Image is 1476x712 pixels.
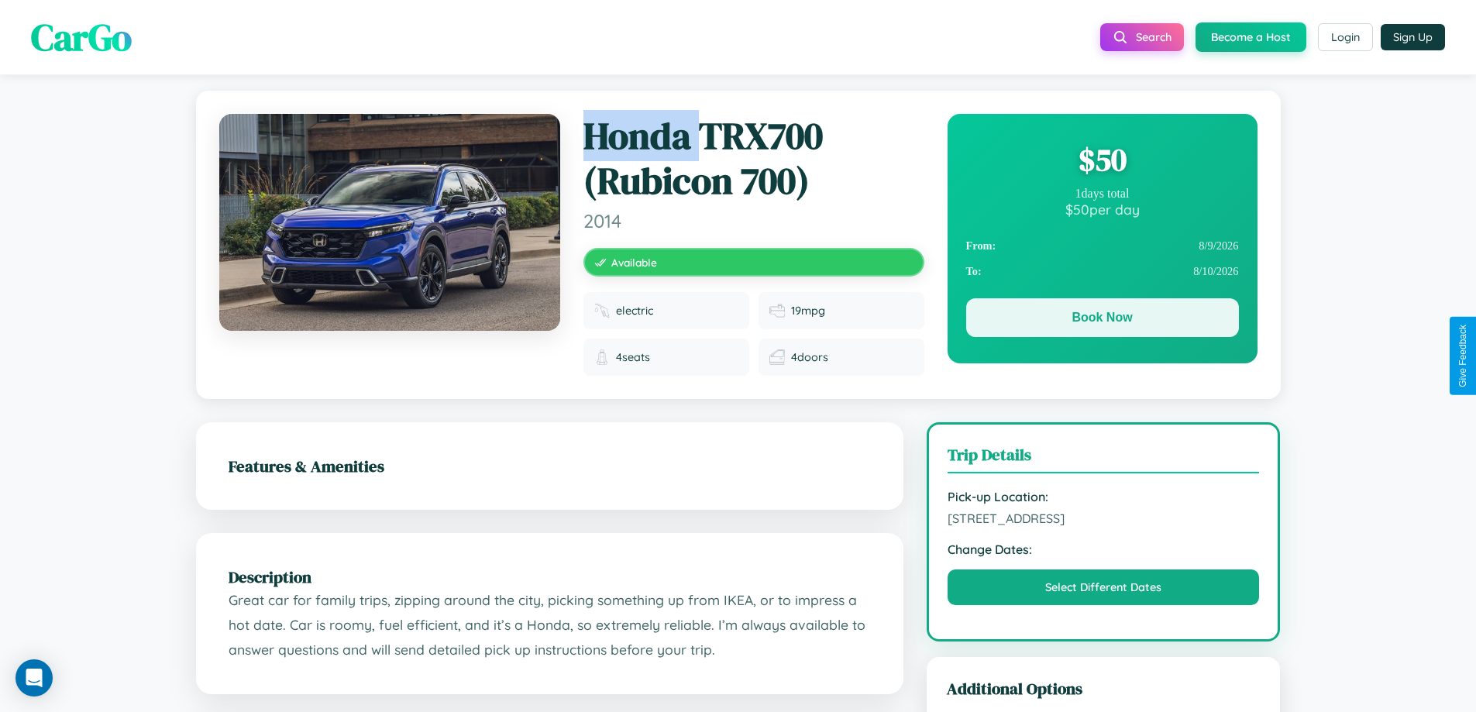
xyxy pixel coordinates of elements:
p: Great car for family trips, zipping around the city, picking something up from IKEA, or to impres... [229,588,871,662]
span: CarGo [31,12,132,63]
span: [STREET_ADDRESS] [948,511,1260,526]
strong: From: [966,239,996,253]
button: Login [1318,23,1373,51]
div: $ 50 [966,139,1239,181]
span: 4 seats [616,350,650,364]
img: Doors [769,349,785,365]
img: Honda TRX700 (Rubicon 700) 2014 [219,114,560,331]
span: 2014 [583,209,924,232]
span: Available [611,256,657,269]
strong: To: [966,265,982,278]
div: $ 50 per day [966,201,1239,218]
img: Seats [594,349,610,365]
img: Fuel efficiency [769,303,785,318]
h3: Trip Details [948,443,1260,473]
div: Give Feedback [1457,325,1468,387]
h2: Description [229,566,871,588]
strong: Pick-up Location: [948,489,1260,504]
div: 8 / 10 / 2026 [966,259,1239,284]
span: Search [1136,30,1172,44]
strong: Change Dates: [948,542,1260,557]
div: 1 days total [966,187,1239,201]
button: Book Now [966,298,1239,337]
h1: Honda TRX700 (Rubicon 700) [583,114,924,203]
span: electric [616,304,653,318]
h2: Features & Amenities [229,455,871,477]
h3: Additional Options [947,677,1261,700]
div: 8 / 9 / 2026 [966,233,1239,259]
button: Select Different Dates [948,569,1260,605]
span: 19 mpg [791,304,825,318]
button: Sign Up [1381,24,1445,50]
span: 4 doors [791,350,828,364]
button: Search [1100,23,1184,51]
div: Open Intercom Messenger [15,659,53,697]
img: Fuel type [594,303,610,318]
button: Become a Host [1196,22,1306,52]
